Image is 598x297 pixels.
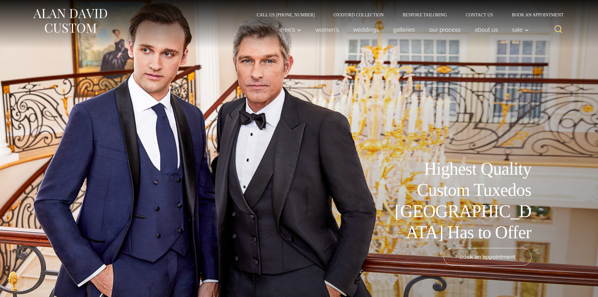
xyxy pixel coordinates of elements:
[456,13,503,17] a: Contact Us
[272,23,532,36] nav: Primary Navigation
[346,23,386,36] a: weddings
[444,248,531,266] a: book an appointment
[422,23,467,36] a: Our Process
[460,252,515,261] span: book an appointment
[386,23,422,36] a: Galleries
[502,13,566,17] a: Book an Appointment
[467,23,505,36] a: About Us
[390,158,531,243] h1: Highest Quality Custom Tuxedos [GEOGRAPHIC_DATA] Has to Offer
[279,26,301,33] span: Men’s
[551,22,566,37] button: View Search Form
[308,23,346,36] a: Women’s
[512,26,529,33] span: Sale
[247,13,566,17] nav: Secondary Navigation
[247,13,324,17] a: Call Us [PHONE_NUMBER]
[32,7,108,35] img: Alan David Custom
[393,13,456,17] a: Bespoke Tailoring
[324,13,393,17] a: Oxxford Collection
